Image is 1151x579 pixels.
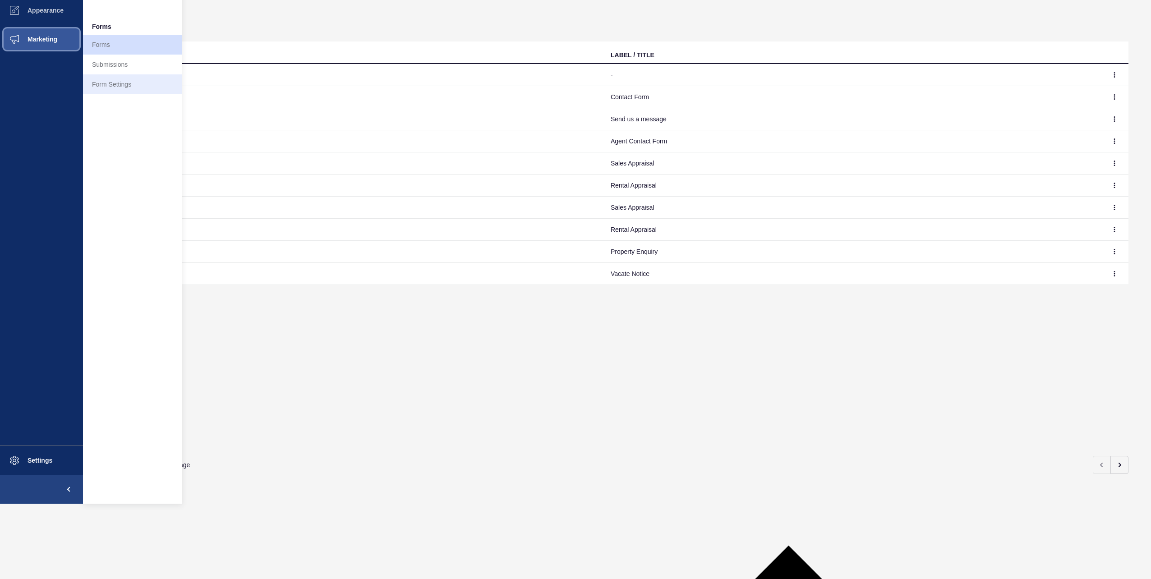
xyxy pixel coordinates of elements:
[603,197,1101,219] td: Sales Appraisal
[92,22,111,31] span: Forms
[83,35,182,55] a: Forms
[106,152,603,175] td: Sales Appraisal
[106,130,603,152] td: Agent Contact Form
[603,263,1101,285] td: Vacate Notice
[106,64,603,86] td: Property Inspection
[603,130,1101,152] td: Agent Contact Form
[106,108,603,130] td: Agency Contact Form
[106,219,603,241] td: Agent Rental Appraisal
[603,152,1101,175] td: Sales Appraisal
[611,51,654,60] div: LABEL / TITLE
[603,219,1101,241] td: Rental Appraisal
[603,175,1101,197] td: Rental Appraisal
[106,263,603,285] td: Vacate Notice
[106,197,603,219] td: Agent Sales Appraisal
[83,74,182,94] a: Form Settings
[83,55,182,74] a: Submissions
[603,86,1101,108] td: Contact Form
[603,64,1101,86] td: -
[603,241,1101,263] td: Property Enquiry
[603,108,1101,130] td: Send us a message
[106,86,603,108] td: Generic Contact Form
[106,241,603,263] td: Property Enquiry
[106,175,603,197] td: Rental Appraisal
